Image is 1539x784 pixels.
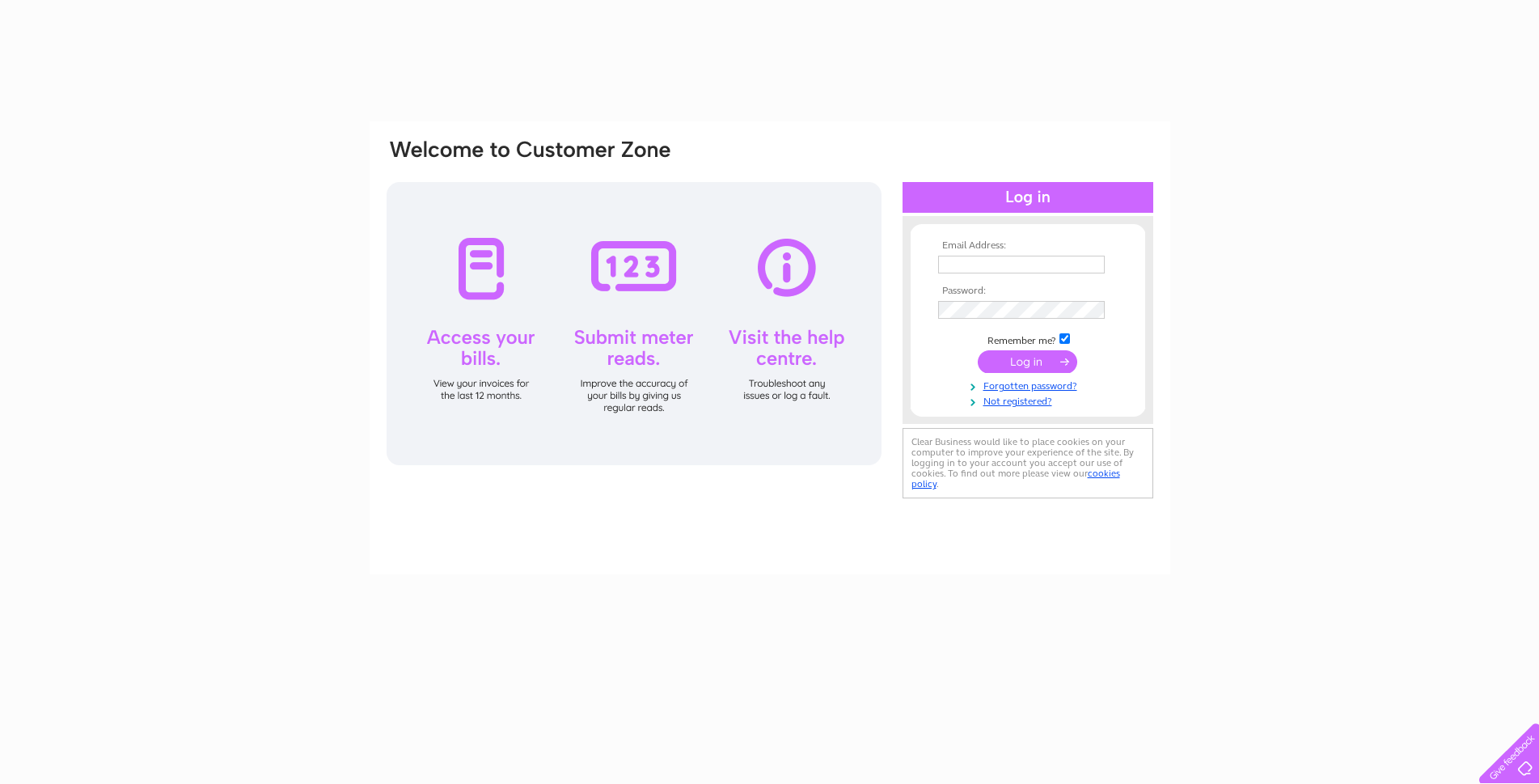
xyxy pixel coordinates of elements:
[934,286,1122,297] th: Password:
[903,428,1153,498] div: Clear Business would like to place cookies on your computer to improve your experience of the sit...
[938,377,1122,392] a: Forgotten password?
[934,331,1122,347] td: Remember me?
[934,240,1122,252] th: Email Address:
[911,468,1120,489] a: cookies policy
[938,392,1122,408] a: Not registered?
[978,350,1077,373] input: Submit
